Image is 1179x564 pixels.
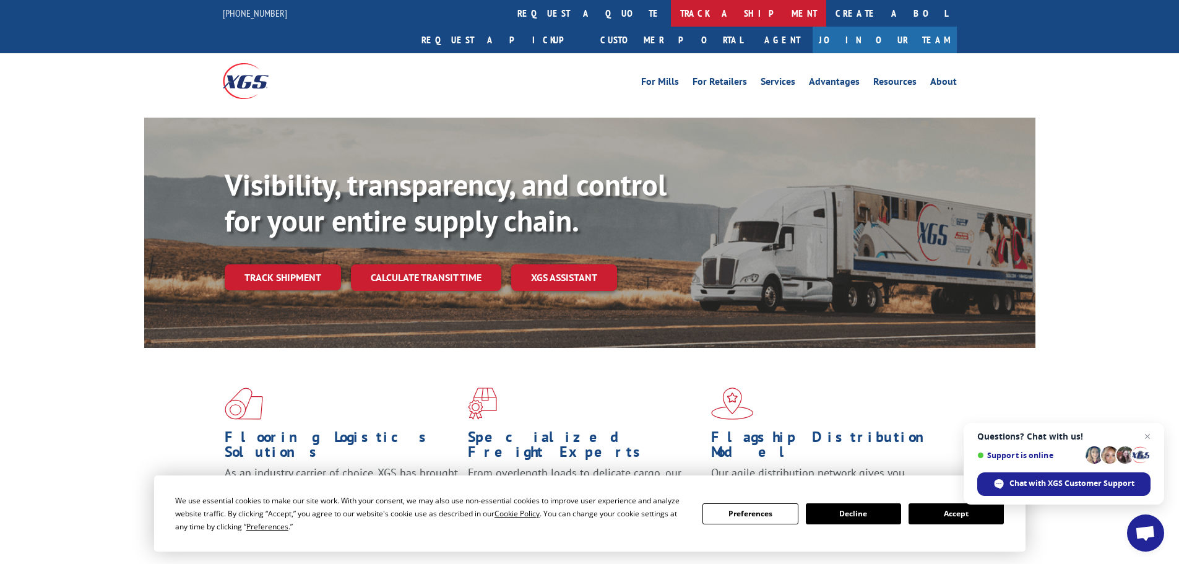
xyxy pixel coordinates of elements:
span: Close chat [1140,429,1155,444]
div: Cookie Consent Prompt [154,475,1026,552]
div: We use essential cookies to make our site work. With your consent, we may also use non-essential ... [175,494,688,533]
a: For Mills [641,77,679,90]
div: Chat with XGS Customer Support [977,472,1151,496]
h1: Specialized Freight Experts [468,430,702,466]
a: Calculate transit time [351,264,501,291]
span: Preferences [246,521,288,532]
a: Resources [873,77,917,90]
b: Visibility, transparency, and control for your entire supply chain. [225,165,667,240]
a: [PHONE_NUMBER] [223,7,287,19]
img: xgs-icon-flagship-distribution-model-red [711,388,754,420]
a: Advantages [809,77,860,90]
a: Services [761,77,795,90]
h1: Flooring Logistics Solutions [225,430,459,466]
button: Accept [909,503,1004,524]
span: Support is online [977,451,1081,460]
a: Track shipment [225,264,341,290]
span: Chat with XGS Customer Support [1009,478,1134,489]
a: XGS ASSISTANT [511,264,617,291]
a: About [930,77,957,90]
span: Questions? Chat with us! [977,432,1151,441]
a: For Retailers [693,77,747,90]
button: Decline [806,503,901,524]
div: Open chat [1127,514,1164,552]
p: From overlength loads to delicate cargo, our experienced staff knows the best way to move your fr... [468,466,702,521]
a: Join Our Team [813,27,957,53]
a: Request a pickup [412,27,591,53]
img: xgs-icon-focused-on-flooring-red [468,388,497,420]
span: As an industry carrier of choice, XGS has brought innovation and dedication to flooring logistics... [225,466,458,510]
img: xgs-icon-total-supply-chain-intelligence-red [225,388,263,420]
h1: Flagship Distribution Model [711,430,945,466]
span: Cookie Policy [494,508,540,519]
a: Agent [752,27,813,53]
a: Customer Portal [591,27,752,53]
button: Preferences [702,503,798,524]
span: Our agile distribution network gives you nationwide inventory management on demand. [711,466,939,495]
